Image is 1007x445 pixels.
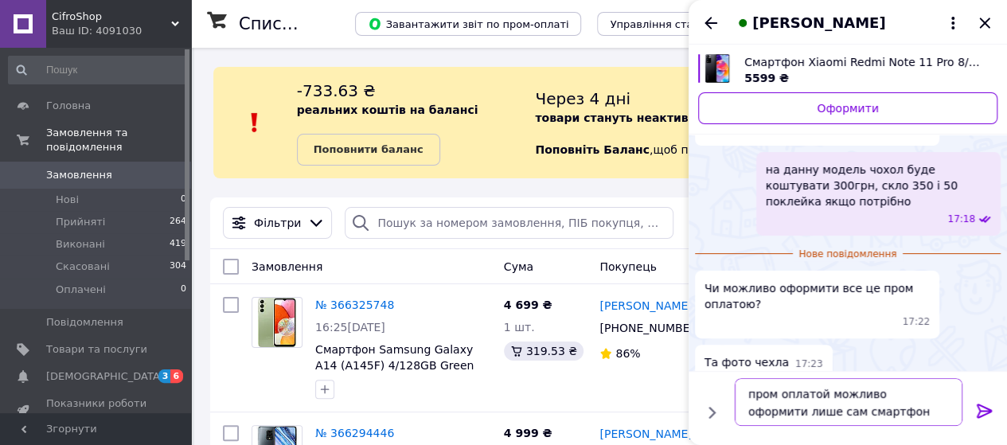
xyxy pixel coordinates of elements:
[610,18,732,30] span: Управління статусами
[315,427,394,439] a: № 366294446
[314,143,423,155] b: Поповнити баланс
[56,215,105,229] span: Прийняті
[504,260,533,273] span: Cума
[181,193,186,207] span: 0
[903,315,931,329] span: 17:22 12.10.2025
[744,72,789,84] span: 5599 ₴
[599,260,656,273] span: Покупець
[46,342,147,357] span: Товари та послуги
[504,321,535,334] span: 1 шт.
[793,248,904,261] span: Нове повідомлення
[703,54,732,83] img: 6621307267_w640_h640_smartfon-xiaomi-redmi.jpg
[701,402,722,423] button: Показати кнопки
[701,14,720,33] button: Назад
[8,56,188,84] input: Пошук
[947,213,975,226] span: 17:18 12.10.2025
[46,126,191,154] span: Замовлення та повідомлення
[52,10,171,24] span: CifroShop
[297,103,478,116] b: реальних коштів на балансі
[368,17,568,31] span: Завантажити звіт по пром-оплаті
[705,280,930,312] span: Чи можливо оформити все це пром оплатою?
[46,99,91,113] span: Головна
[698,54,997,86] a: Переглянути товар
[239,14,400,33] h1: Список замовлень
[254,215,301,231] span: Фільтри
[297,134,440,166] a: Поповнити баланс
[315,343,484,420] a: Смартфон Samsung Galaxy A14 (A145F) 4/128GB Green 6.6" 2408x1080 2SIM LTE NFC Bluetooth 5.1 5000 ...
[345,207,673,239] input: Пошук за номером замовлення, ПІБ покупця, номером телефону, Email, номером накладної
[56,193,79,207] span: Нові
[46,396,147,425] span: Показники роботи компанії
[599,426,692,442] a: [PERSON_NAME]
[597,12,744,36] button: Управління статусами
[504,342,584,361] div: 319.53 ₴
[170,215,186,229] span: 264
[170,369,183,383] span: 6
[56,237,105,252] span: Виконані
[504,427,552,439] span: 4 999 ₴
[170,237,186,252] span: 419
[46,369,164,384] span: [DEMOGRAPHIC_DATA]
[535,80,988,166] div: , щоб продовжити отримувати замовлення
[46,168,112,182] span: Замовлення
[56,260,110,274] span: Скасовані
[52,24,191,38] div: Ваш ID: 4091030
[315,299,394,311] a: № 366325748
[315,321,385,334] span: 16:25[DATE]
[181,283,186,297] span: 0
[698,92,997,124] a: Оформити
[243,111,267,135] img: :exclamation:
[56,283,106,297] span: Оплачені
[252,297,302,348] a: Фото товару
[615,347,640,360] span: 86%
[535,89,630,108] span: Через 4 дні
[355,12,581,36] button: Завантажити звіт по пром-оплаті
[596,317,702,339] div: [PHONE_NUMBER]
[975,14,994,33] button: Закрити
[158,369,171,383] span: 3
[705,354,789,371] span: Та фото чехла
[752,13,885,33] span: [PERSON_NAME]
[766,162,991,209] span: на данну модель чохол буде коштувати 300грн, скло 350 і 50 поклейка якщо потрібно
[170,260,186,274] span: 304
[46,315,123,330] span: Повідомлення
[297,81,376,100] span: -733.63 ₴
[535,143,650,156] b: Поповніть Баланс
[252,260,322,273] span: Замовлення
[599,298,692,314] a: [PERSON_NAME]
[504,299,552,311] span: 4 699 ₴
[733,13,962,33] button: [PERSON_NAME]
[258,298,297,347] img: Фото товару
[795,357,823,371] span: 17:23 12.10.2025
[744,54,985,70] span: Смартфон Xiaomi Redmi Note 11 Pro 8/128GB Graphite Grey 2SIM LTE 6.67" 2400x1080 AMOLED 120 Гц 50...
[535,111,700,124] b: товари стануть неактивні
[735,378,962,426] textarea: пром оплатой можливо оформити лише сам смартфон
